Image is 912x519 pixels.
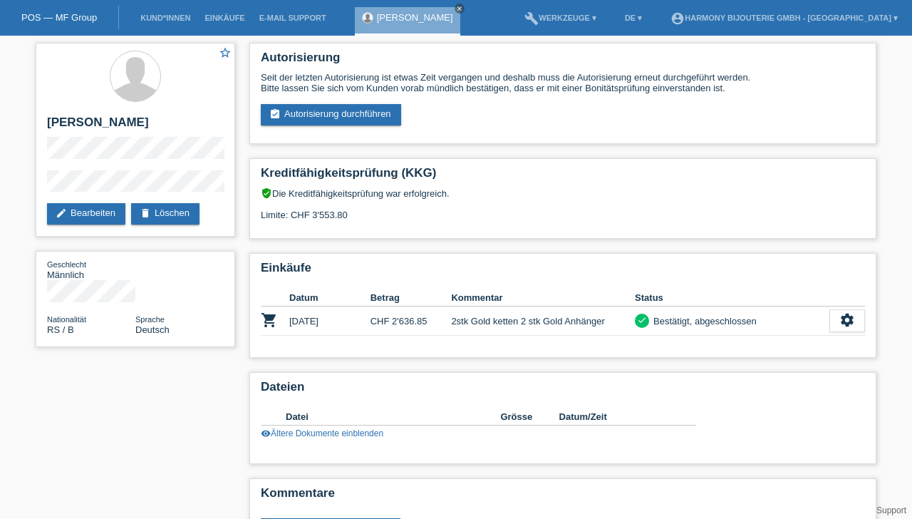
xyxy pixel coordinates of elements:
[219,46,232,61] a: star_border
[261,104,401,125] a: assignment_turned_inAutorisierung durchführen
[451,289,635,307] th: Kommentar
[252,14,333,22] a: E-Mail Support
[135,315,165,324] span: Sprache
[261,187,272,199] i: verified_user
[219,46,232,59] i: star_border
[140,207,151,219] i: delete
[649,314,757,329] div: Bestätigt, abgeschlossen
[670,11,685,26] i: account_circle
[47,324,74,335] span: Serbien / B / 29.04.2022
[47,115,224,137] h2: [PERSON_NAME]
[133,14,197,22] a: Kund*innen
[451,307,635,336] td: 2stk Gold ketten 2 stk Gold Anhänger
[47,315,86,324] span: Nationalität
[456,5,463,12] i: close
[635,289,829,307] th: Status
[517,14,603,22] a: buildWerkzeuge ▾
[131,203,199,225] a: deleteLöschen
[197,14,252,22] a: Einkäufe
[261,380,865,401] h2: Dateien
[21,12,97,23] a: POS — MF Group
[261,312,278,329] i: POSP00026097
[618,14,649,22] a: DE ▾
[377,12,453,23] a: [PERSON_NAME]
[370,289,452,307] th: Betrag
[261,428,383,438] a: visibilityÄltere Dokumente einblenden
[261,261,865,282] h2: Einkäufe
[261,72,865,93] div: Seit der letzten Autorisierung ist etwas Zeit vergangen und deshalb muss die Autorisierung erneut...
[261,166,865,187] h2: Kreditfähigkeitsprüfung (KKG)
[269,108,281,120] i: assignment_turned_in
[261,187,865,231] div: Die Kreditfähigkeitsprüfung war erfolgreich. Limite: CHF 3'553.80
[663,14,905,22] a: account_circleHarmony Bijouterie GmbH - [GEOGRAPHIC_DATA] ▾
[261,486,865,508] h2: Kommentare
[559,408,676,426] th: Datum/Zeit
[47,259,135,280] div: Männlich
[839,312,855,328] i: settings
[47,203,125,225] a: editBearbeiten
[261,51,865,72] h2: Autorisierung
[289,307,370,336] td: [DATE]
[47,260,86,269] span: Geschlecht
[637,315,647,325] i: check
[370,307,452,336] td: CHF 2'636.85
[524,11,539,26] i: build
[261,428,271,438] i: visibility
[286,408,500,426] th: Datei
[455,4,465,14] a: close
[289,289,370,307] th: Datum
[135,324,170,335] span: Deutsch
[876,505,906,515] a: Support
[56,207,67,219] i: edit
[500,408,559,426] th: Grösse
